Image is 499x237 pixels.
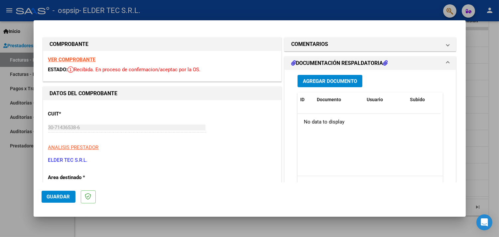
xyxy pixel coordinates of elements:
h1: COMENTARIOS [291,40,328,48]
datatable-header-cell: Documento [314,93,364,107]
p: CUIT [48,110,117,118]
a: VER COMPROBANTE [48,57,96,63]
p: Area destinado * [48,174,117,181]
button: Guardar [42,191,75,203]
span: Documento [317,97,341,102]
span: Guardar [47,194,70,200]
datatable-header-cell: Subido [407,93,440,107]
mat-expansion-panel-header: COMENTARIOS [285,38,456,51]
span: Agregar Documento [303,78,357,84]
h1: DOCUMENTACIÓN RESPALDATORIA [291,59,388,67]
span: Recibida. En proceso de confirmacion/aceptac por la OS. [68,67,201,73]
div: DOCUMENTACIÓN RESPALDATORIA [285,70,456,208]
span: Subido [410,97,425,102]
span: ESTADO: [48,67,68,73]
mat-expansion-panel-header: DOCUMENTACIÓN RESPALDATORIA [285,57,456,70]
datatable-header-cell: Usuario [364,93,407,107]
button: Agregar Documento [298,75,362,87]
strong: COMPROBANTE [50,41,89,47]
div: Open Intercom Messenger [476,214,492,230]
datatable-header-cell: ID [298,93,314,107]
span: ID [300,97,305,102]
p: ELDER TEC S.R.L. [48,156,276,164]
div: No data to display [298,114,440,130]
span: ANALISIS PRESTADOR [48,144,99,150]
strong: DATOS DEL COMPROBANTE [50,90,118,97]
div: 0 total [298,176,443,193]
span: Usuario [367,97,383,102]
